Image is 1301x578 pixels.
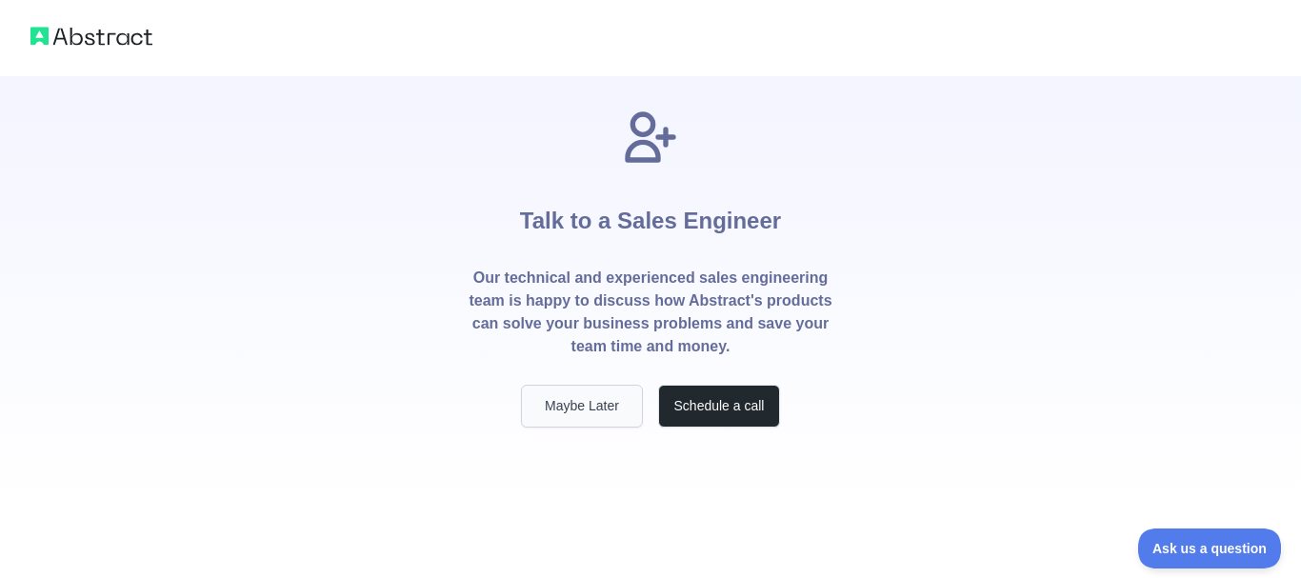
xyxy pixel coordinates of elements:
iframe: Toggle Customer Support [1138,528,1282,568]
p: Our technical and experienced sales engineering team is happy to discuss how Abstract's products ... [468,267,833,358]
img: Abstract logo [30,23,152,50]
button: Maybe Later [521,385,643,428]
button: Schedule a call [658,385,780,428]
h1: Talk to a Sales Engineer [520,168,781,267]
